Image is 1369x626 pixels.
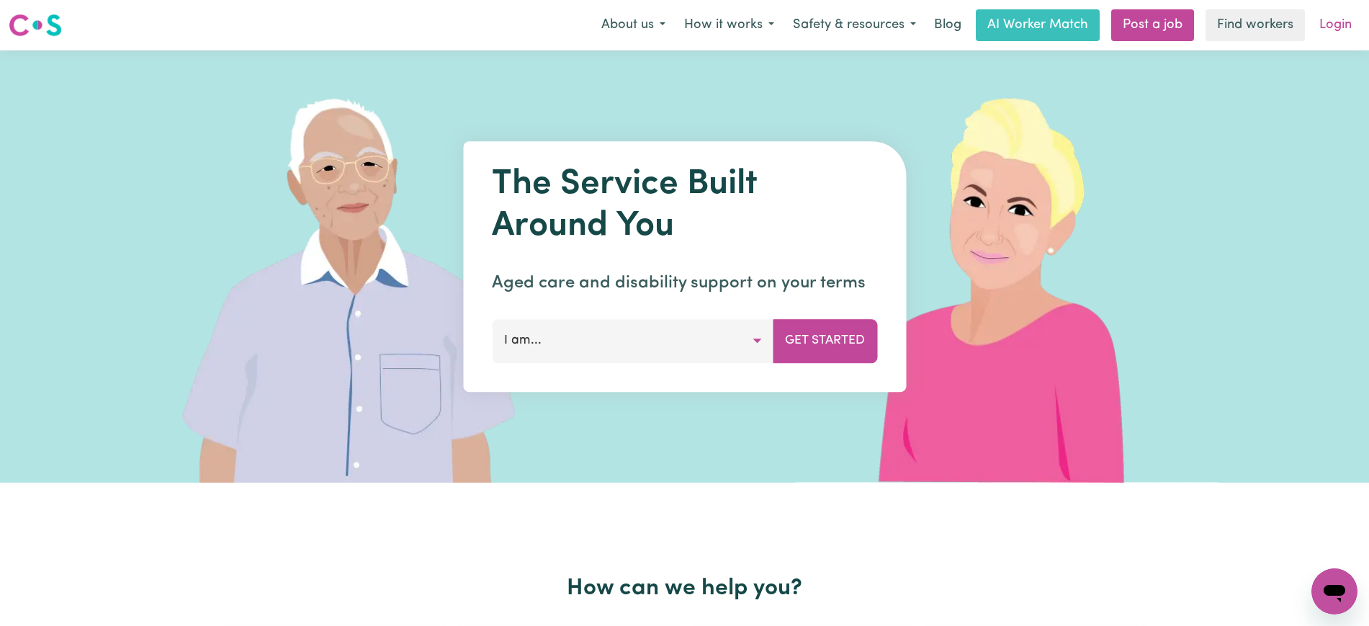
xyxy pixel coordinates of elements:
button: Safety & resources [784,10,925,40]
a: AI Worker Match [976,9,1100,41]
img: Careseekers logo [9,12,62,38]
button: About us [592,10,675,40]
button: How it works [675,10,784,40]
h2: How can we help you? [218,575,1152,602]
a: Blog [925,9,970,41]
h1: The Service Built Around You [492,164,877,247]
button: Get Started [773,319,877,362]
a: Post a job [1111,9,1194,41]
a: Careseekers logo [9,9,62,42]
p: Aged care and disability support on your terms [492,270,877,296]
a: Login [1311,9,1360,41]
button: I am... [492,319,773,362]
iframe: Button to launch messaging window [1311,568,1357,614]
a: Find workers [1206,9,1305,41]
